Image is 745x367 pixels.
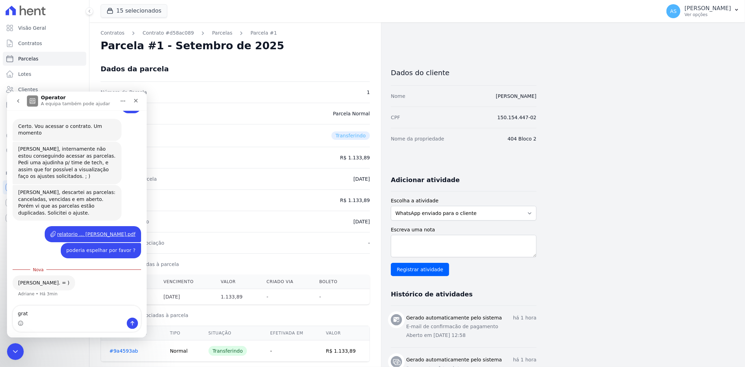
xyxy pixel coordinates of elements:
[11,111,109,125] div: Porém vi que as parcelas estão duplicadas. Solicitei o ajuste.
[161,326,200,340] th: Tipo
[6,214,134,226] textarea: Envie uma mensagem...
[406,356,502,364] h3: Gerado automaticamente pelo sistema
[391,93,405,100] dt: Nome
[513,356,536,364] p: há 1 hora
[391,114,400,121] dt: CPF
[391,226,536,233] label: Escreva uma nota
[685,5,731,12] p: [PERSON_NAME]
[101,29,124,37] a: Contratos
[261,275,314,289] th: Criado via
[406,314,502,322] h3: Gerado automaticamente pelo sistema
[3,52,86,66] a: Parcelas
[670,9,677,14] span: AS
[209,346,247,356] div: Transferindo
[143,29,194,37] a: Contrato #d58ac089
[367,89,370,96] dd: 1
[215,289,261,305] th: 1.133,89
[391,69,536,77] h3: Dados do cliente
[3,113,86,127] a: Transferências
[6,184,68,199] div: [PERSON_NAME]. = )Adriane • Há 3min
[101,89,147,96] dt: Número da Parcela
[215,275,261,289] th: Valor
[497,114,536,121] dd: 150.154.447-02
[3,67,86,81] a: Lotes
[7,92,147,338] iframe: Intercom live chat
[317,340,370,362] td: R$ 1.133,89
[250,29,277,37] a: Parcela #1
[7,343,24,360] iframe: Intercom live chat
[314,275,355,289] th: Boleto
[101,4,167,17] button: 15 selecionados
[685,12,731,17] p: Ver opções
[120,226,131,237] button: Enviar mensagem…
[18,71,31,78] span: Lotes
[59,156,129,163] div: poderia espelhar por favor ?
[262,326,317,340] th: Efetivada em
[6,135,134,151] div: Andreza diz…
[353,175,370,182] dd: [DATE]
[513,314,536,322] p: há 1 hora
[3,82,86,96] a: Clientes
[353,218,370,225] dd: [DATE]
[6,151,134,172] div: Andreza diz…
[54,151,134,167] div: poderia espelhar por favor ?
[3,144,86,158] a: Negativação
[3,180,86,194] a: Recebíveis
[101,39,284,52] h2: Parcela #1 - Setembro de 2025
[3,21,86,35] a: Visão Geral
[3,129,86,143] a: Crédito
[391,176,460,184] h3: Adicionar atividade
[212,29,232,37] a: Parcelas
[6,169,83,178] div: Plataformas
[50,139,129,146] div: relatorio ... [PERSON_NAME].pdf
[331,131,370,140] span: Transferindo
[38,135,134,151] div: relatorio ... [PERSON_NAME].pdf
[368,239,370,246] dd: -
[101,312,370,319] h3: Transferências associadas à parcela
[101,29,370,37] nav: Breadcrumb
[43,139,129,146] a: relatorio ... [PERSON_NAME].pdf
[18,86,38,93] span: Clientes
[262,340,317,362] td: -
[391,135,444,142] dt: Nome da propriedade
[18,40,42,47] span: Contratos
[391,290,473,298] h3: Histórico de atividades
[496,93,536,99] a: [PERSON_NAME]
[158,289,215,305] th: [DATE]
[109,348,138,354] a: #9a4593ab
[18,24,46,31] span: Visão Geral
[11,98,109,111] div: [PERSON_NAME], descartei as parcelas: canceladas, vencidas e em aberto.
[18,55,38,62] span: Parcelas
[314,289,355,305] th: -
[406,332,536,339] p: Aberto em [DATE] 12:58
[6,184,134,215] div: Adriane diz…
[3,36,86,50] a: Contratos
[317,326,370,340] th: Valor
[11,229,16,235] button: Seletor de emoji
[340,197,370,204] dd: R$ 1.133,89
[11,200,51,204] div: Adriane • Há 3min
[391,263,449,276] input: Registrar atividade
[507,135,536,142] dd: 404 Bloco 2
[101,65,169,73] div: Dados da parcela
[11,188,63,195] div: [PERSON_NAME]. = )
[406,323,536,330] p: E-mail de confirmacão de pagamento
[391,197,536,204] label: Escolha a atividade
[3,98,86,112] a: Minha Carteira
[3,196,86,210] a: Conta Hent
